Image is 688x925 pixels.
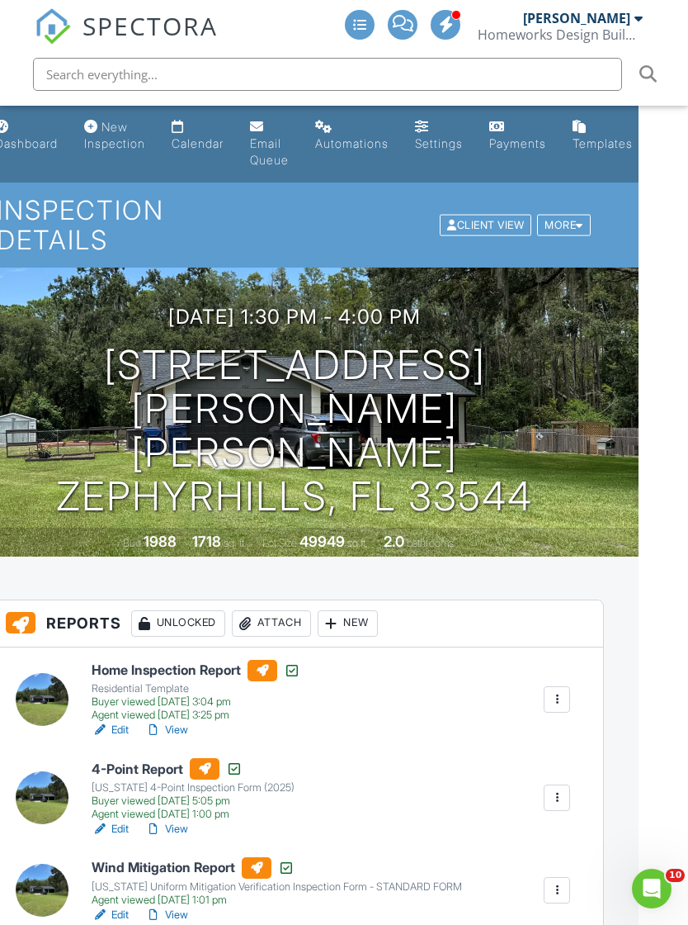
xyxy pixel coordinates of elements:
[92,781,295,795] div: [US_STATE] 4-Point Inspection Form (2025)
[84,120,145,150] div: New Inspection
[92,682,300,695] div: Residential Template
[666,869,685,882] span: 10
[92,857,462,879] h6: Wind Mitigation Report
[92,907,129,923] a: Edit
[35,22,218,57] a: SPECTORA
[92,660,300,723] a: Home Inspection Report Residential Template Buyer viewed [DATE] 3:04 pm Agent viewed [DATE] 3:25 pm
[145,722,188,738] a: View
[123,537,141,549] span: Built
[250,136,289,167] div: Email Queue
[144,533,177,550] div: 1988
[632,869,672,908] iframe: Intercom live chat
[243,112,295,176] a: Email Queue
[131,610,225,637] div: Unlocked
[92,695,300,709] div: Buyer viewed [DATE] 3:04 pm
[35,8,71,45] img: The Best Home Inspection Software - Spectora
[82,8,218,43] span: SPECTORA
[440,214,531,236] div: Client View
[92,808,295,821] div: Agent viewed [DATE] 1:00 pm
[78,112,152,159] a: New Inspection
[438,218,535,230] a: Client View
[318,610,378,637] div: New
[92,795,295,808] div: Buyer viewed [DATE] 5:05 pm
[309,112,395,159] a: Automations (Advanced)
[145,907,188,923] a: View
[92,880,462,894] div: [US_STATE] Uniform Mitigation Verification Inspection Form - STANDARD FORM
[33,58,622,91] input: Search everything...
[262,537,297,549] span: Lot Size
[168,306,421,328] h3: [DATE] 1:30 pm - 4:00 pm
[573,136,633,150] div: Templates
[92,709,300,722] div: Agent viewed [DATE] 3:25 pm
[566,112,639,159] a: Templates
[192,533,221,550] div: 1718
[165,112,230,159] a: Calendar
[315,136,389,150] div: Automations
[92,758,295,780] h6: 4-Point Report
[384,533,404,550] div: 2.0
[408,112,469,159] a: Settings
[92,722,129,738] a: Edit
[92,821,129,837] a: Edit
[523,10,630,26] div: [PERSON_NAME]
[299,533,345,550] div: 49949
[478,26,643,43] div: Homeworks Design Build Inspect, Inc.
[92,857,462,907] a: Wind Mitigation Report [US_STATE] Uniform Mitigation Verification Inspection Form - STANDARD FORM...
[407,537,454,549] span: bathrooms
[415,136,463,150] div: Settings
[145,821,188,837] a: View
[232,610,311,637] div: Attach
[537,214,591,236] div: More
[172,136,224,150] div: Calendar
[347,537,368,549] span: sq.ft.
[483,112,553,159] a: Payments
[92,894,462,907] div: Agent viewed [DATE] 1:01 pm
[92,758,295,821] a: 4-Point Report [US_STATE] 4-Point Inspection Form (2025) Buyer viewed [DATE] 5:05 pm Agent viewed...
[224,537,247,549] span: sq. ft.
[489,136,546,150] div: Payments
[92,660,300,681] h6: Home Inspection Report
